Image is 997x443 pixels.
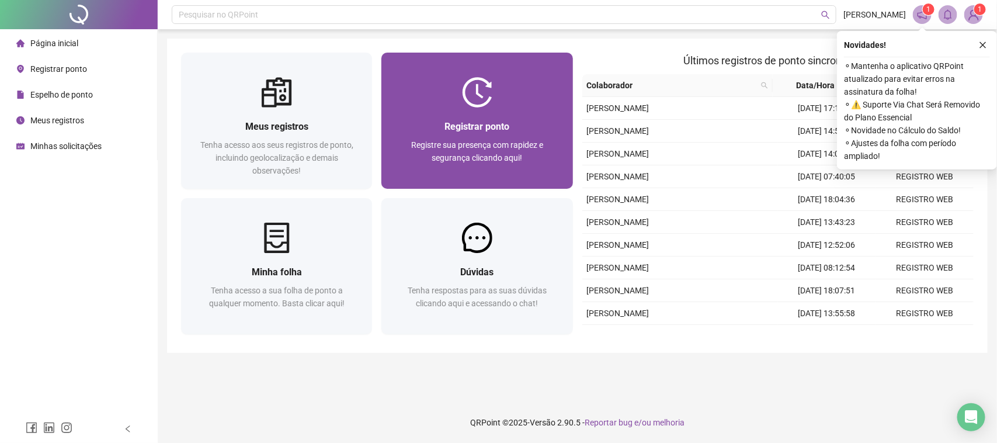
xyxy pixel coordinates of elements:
[43,422,55,434] span: linkedin
[16,39,25,47] span: home
[381,198,572,334] a: DúvidasTenha respostas para as suas dúvidas clicando aqui e acessando o chat!
[876,165,974,188] td: REGISTRO WEB
[444,121,509,132] span: Registrar ponto
[778,143,876,165] td: [DATE] 14:07:20
[843,8,906,21] span: [PERSON_NAME]
[778,165,876,188] td: [DATE] 07:40:05
[844,39,886,51] span: Novidades !
[587,172,649,181] span: [PERSON_NAME]
[778,257,876,279] td: [DATE] 08:12:54
[408,286,547,308] span: Tenha respostas para as suas dúvidas clicando aqui e acessando o chat!
[30,39,78,48] span: Página inicial
[16,116,25,124] span: clock-circle
[181,53,372,189] a: Meus registrosTenha acesso aos seus registros de ponto, incluindo geolocalização e demais observa...
[61,422,72,434] span: instagram
[209,286,345,308] span: Tenha acesso a sua folha de ponto a qualquer momento. Basta clicar aqui!
[844,137,990,162] span: ⚬ Ajustes da folha com período ampliado!
[460,267,494,278] span: Dúvidas
[200,140,353,175] span: Tenha acesso aos seus registros de ponto, incluindo geolocalização e demais observações!
[26,422,37,434] span: facebook
[16,91,25,99] span: file
[683,54,872,67] span: Últimos registros de ponto sincronizados
[587,217,649,227] span: [PERSON_NAME]
[587,240,649,250] span: [PERSON_NAME]
[759,77,770,94] span: search
[957,403,985,431] div: Open Intercom Messenger
[124,425,132,433] span: left
[30,90,93,99] span: Espelho de ponto
[844,98,990,124] span: ⚬ ⚠️ Suporte Via Chat Será Removido do Plano Essencial
[245,121,308,132] span: Meus registros
[30,141,102,151] span: Minhas solicitações
[876,234,974,257] td: REGISTRO WEB
[587,195,649,204] span: [PERSON_NAME]
[587,309,649,318] span: [PERSON_NAME]
[778,97,876,120] td: [DATE] 17:12:55
[587,103,649,113] span: [PERSON_NAME]
[917,9,927,20] span: notification
[16,65,25,73] span: environment
[761,82,768,89] span: search
[773,74,868,97] th: Data/Hora
[530,418,555,427] span: Versão
[876,325,974,348] td: REGISTRO WEB
[777,79,854,92] span: Data/Hora
[821,11,830,19] span: search
[876,257,974,279] td: REGISTRO WEB
[585,418,685,427] span: Reportar bug e/ou melhoria
[381,53,572,189] a: Registrar pontoRegistre sua presença com rapidez e segurança clicando aqui!
[778,325,876,348] td: [DATE] 13:03:44
[876,279,974,302] td: REGISTRO WEB
[158,402,997,443] footer: QRPoint © 2025 - 2.90.5 -
[778,211,876,234] td: [DATE] 13:43:23
[978,5,982,13] span: 1
[876,211,974,234] td: REGISTRO WEB
[181,198,372,334] a: Minha folhaTenha acesso a sua folha de ponto a qualquer momento. Basta clicar aqui!
[965,6,982,23] img: 84182
[778,234,876,257] td: [DATE] 12:52:06
[587,286,649,295] span: [PERSON_NAME]
[30,116,84,125] span: Meus registros
[778,188,876,211] td: [DATE] 18:04:36
[876,188,974,211] td: REGISTRO WEB
[844,60,990,98] span: ⚬ Mantenha o aplicativo QRPoint atualizado para evitar erros na assinatura da folha!
[587,126,649,136] span: [PERSON_NAME]
[974,4,986,15] sup: Atualize o seu contato no menu Meus Dados
[587,263,649,272] span: [PERSON_NAME]
[979,41,987,49] span: close
[778,302,876,325] td: [DATE] 13:55:58
[844,124,990,137] span: ⚬ Novidade no Cálculo do Saldo!
[927,5,931,13] span: 1
[411,140,543,162] span: Registre sua presença com rapidez e segurança clicando aqui!
[30,64,87,74] span: Registrar ponto
[587,149,649,158] span: [PERSON_NAME]
[587,79,756,92] span: Colaborador
[252,267,302,278] span: Minha folha
[876,302,974,325] td: REGISTRO WEB
[923,4,935,15] sup: 1
[943,9,953,20] span: bell
[16,142,25,150] span: schedule
[778,120,876,143] td: [DATE] 14:55:27
[778,279,876,302] td: [DATE] 18:07:51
